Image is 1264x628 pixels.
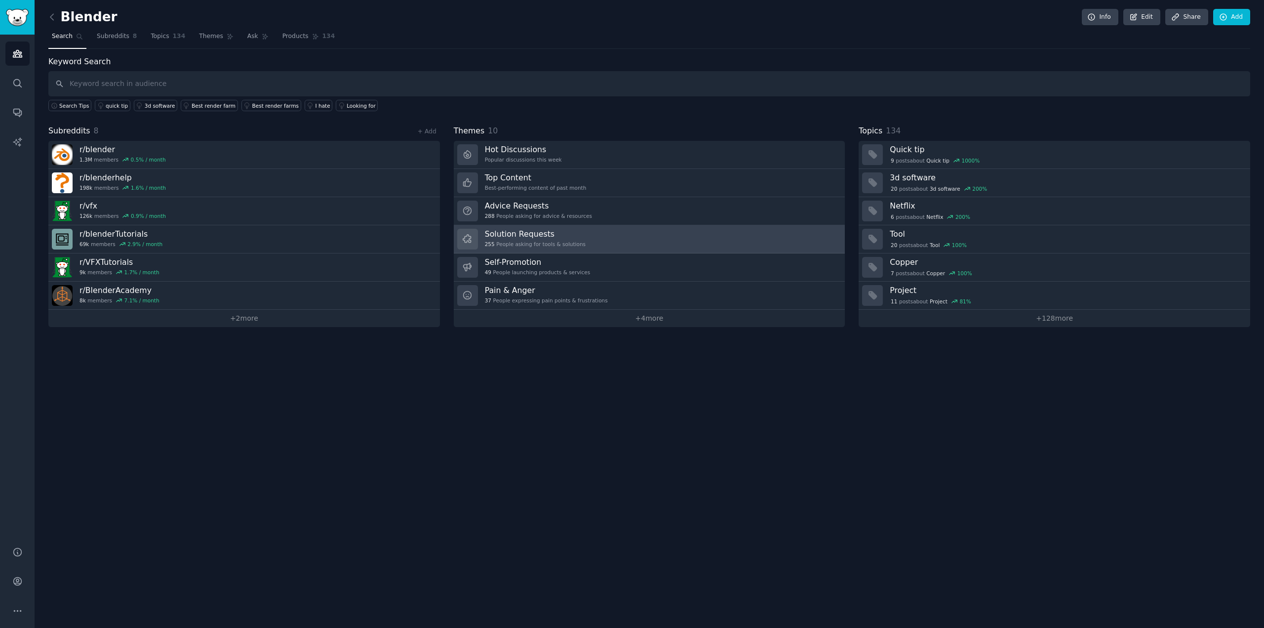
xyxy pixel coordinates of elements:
div: 1000 % [961,157,980,164]
span: 8 [133,32,137,41]
h3: Self-Promotion [485,257,591,267]
a: Advice Requests288People asking for advice & resources [454,197,845,225]
div: post s about [890,156,981,165]
h3: r/ blenderTutorials [79,229,162,239]
span: Topics [151,32,169,41]
img: blenderhelp [52,172,73,193]
div: post s about [890,297,972,306]
a: Copper7postsaboutCopper100% [859,253,1250,282]
span: 198k [79,184,92,191]
span: 11 [891,298,897,305]
div: 81 % [959,298,971,305]
img: blender [52,144,73,165]
div: quick tip [106,102,128,109]
span: Subreddits [97,32,129,41]
span: 20 [891,242,897,249]
span: Topics [859,125,882,137]
span: 134 [173,32,186,41]
span: 49 [485,269,491,276]
button: Search Tips [48,100,91,111]
span: Netflix [926,213,943,220]
span: 8 [94,126,99,135]
a: + Add [418,128,436,135]
a: 3d software20postsabout3d software200% [859,169,1250,197]
span: 255 [485,241,495,248]
a: Quick tip9postsaboutQuick tip1000% [859,141,1250,169]
span: Themes [199,32,223,41]
input: Keyword search in audience [48,71,1250,96]
a: Netflix6postsaboutNetflix200% [859,197,1250,225]
h3: r/ BlenderAcademy [79,285,159,295]
span: 69k [79,241,89,248]
span: Copper [926,270,945,277]
h3: Quick tip [890,144,1243,155]
div: members [79,156,166,163]
div: 2.9 % / month [127,241,162,248]
a: +4more [454,310,845,327]
span: 37 [485,297,491,304]
img: vfx [52,201,73,221]
a: +2more [48,310,440,327]
img: VFXTutorials [52,257,73,278]
h3: Copper [890,257,1243,267]
div: post s about [890,241,967,250]
div: 200 % [972,185,987,192]
span: 8k [79,297,86,304]
a: Best render farms [241,100,301,111]
h3: r/ blenderhelp [79,172,166,183]
span: 288 [485,212,495,219]
div: members [79,212,166,219]
a: Topics134 [147,29,189,49]
a: r/blender1.3Mmembers0.5% / month [48,141,440,169]
div: I hate [316,102,330,109]
a: Products134 [279,29,338,49]
span: Subreddits [48,125,90,137]
h3: r/ VFXTutorials [79,257,159,267]
a: Self-Promotion49People launching products & services [454,253,845,282]
a: Search [48,29,86,49]
h3: Solution Requests [485,229,586,239]
div: 0.5 % / month [131,156,166,163]
div: Popular discussions this week [485,156,562,163]
a: r/blenderhelp198kmembers1.6% / month [48,169,440,197]
div: 100 % [952,242,967,249]
h2: Blender [48,9,118,25]
a: +128more [859,310,1250,327]
div: 1.7 % / month [124,269,159,276]
a: Subreddits8 [93,29,140,49]
span: 20 [891,185,897,192]
a: r/VFXTutorials9kmembers1.7% / month [48,253,440,282]
span: 126k [79,212,92,219]
a: Themes [196,29,237,49]
a: Tool20postsaboutTool100% [859,225,1250,253]
div: People expressing pain points & frustrations [485,297,608,304]
div: post s about [890,269,973,278]
div: post s about [890,212,971,221]
h3: r/ blender [79,144,166,155]
h3: Project [890,285,1243,295]
a: Pain & Anger37People expressing pain points & frustrations [454,282,845,310]
div: post s about [890,184,988,193]
span: 1.3M [79,156,92,163]
div: 3d software [145,102,175,109]
a: Edit [1123,9,1160,26]
a: Top ContentBest-performing content of past month [454,169,845,197]
img: blenderTutorials [52,229,73,250]
span: 134 [322,32,335,41]
span: 9 [891,157,894,164]
a: Ask [244,29,272,49]
div: 100 % [957,270,972,277]
a: Info [1082,9,1118,26]
h3: Top Content [485,172,587,183]
span: 6 [891,213,894,220]
img: BlenderAcademy [52,285,73,306]
span: Search Tips [59,102,89,109]
span: 134 [886,126,901,135]
div: Best render farm [192,102,236,109]
div: People asking for advice & resources [485,212,592,219]
h3: r/ vfx [79,201,166,211]
label: Keyword Search [48,57,111,66]
a: Hot DiscussionsPopular discussions this week [454,141,845,169]
a: r/blenderTutorials69kmembers2.9% / month [48,225,440,253]
h3: Netflix [890,201,1243,211]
